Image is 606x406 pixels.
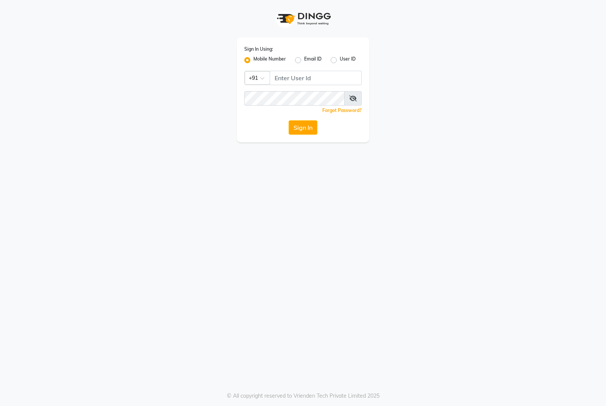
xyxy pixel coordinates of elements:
label: Sign In Using: [244,46,273,53]
label: Email ID [304,56,322,65]
button: Sign In [289,120,317,135]
label: Mobile Number [253,56,286,65]
input: Username [270,71,362,85]
label: User ID [340,56,356,65]
a: Forgot Password? [322,107,362,113]
input: Username [244,91,345,106]
img: logo1.svg [273,8,333,30]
